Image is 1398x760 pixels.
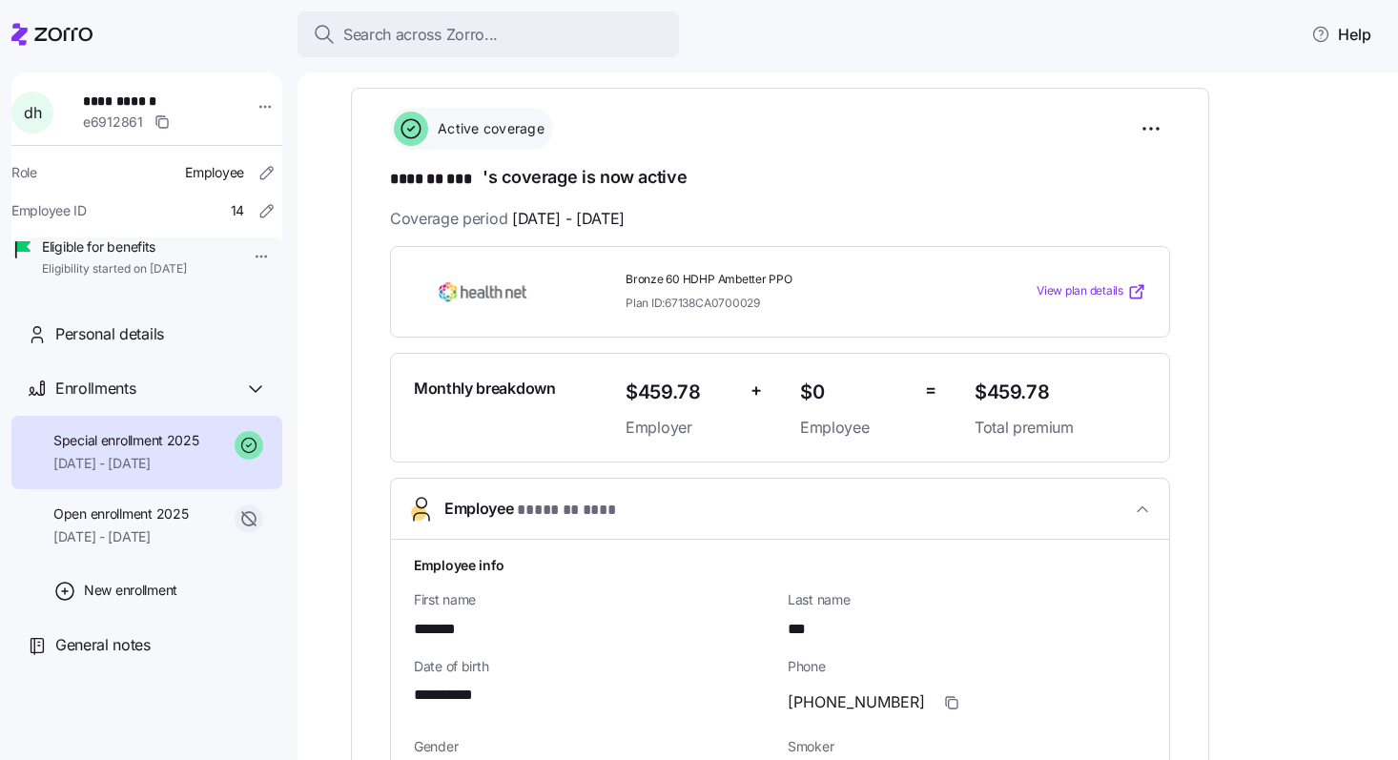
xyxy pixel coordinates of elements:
span: Gender [414,737,772,756]
span: Last name [788,590,1146,609]
span: Plan ID: 67138CA0700029 [626,295,760,311]
span: Search across Zorro... [343,23,498,47]
span: Smoker [788,737,1146,756]
span: Total premium [975,416,1146,440]
span: New enrollment [84,581,177,600]
span: Employee ID [11,201,87,220]
span: Employee [800,416,910,440]
h1: 's coverage is now active [390,165,1170,192]
span: [DATE] - [DATE] [53,454,199,473]
span: $459.78 [626,377,735,408]
span: e6912861 [83,113,143,132]
span: Help [1311,23,1371,46]
img: Health Net [414,270,551,314]
span: Role [11,163,37,182]
span: View plan details [1037,282,1123,300]
span: d h [24,105,41,120]
span: Eligible for benefits [42,237,187,257]
span: First name [414,590,772,609]
span: Open enrollment 2025 [53,504,188,524]
span: General notes [55,633,151,657]
span: Coverage period [390,207,625,231]
h1: Employee info [414,555,1146,575]
span: Active coverage [432,119,545,138]
span: [DATE] - [DATE] [53,527,188,546]
span: Special enrollment 2025 [53,431,199,450]
span: + [750,377,762,404]
span: Enrollments [55,377,135,401]
span: Employer [626,416,735,440]
span: Date of birth [414,657,772,676]
span: [PHONE_NUMBER] [788,690,925,714]
button: Search across Zorro... [298,11,679,57]
span: Bronze 60 HDHP Ambetter PPO [626,272,959,288]
span: Personal details [55,322,164,346]
span: $0 [800,377,910,408]
span: $459.78 [975,377,1146,408]
span: Monthly breakdown [414,377,556,401]
span: Eligibility started on [DATE] [42,261,187,277]
span: Phone [788,657,1146,676]
span: Employee [444,497,619,523]
span: 14 [231,201,244,220]
span: = [925,377,936,404]
span: [DATE] - [DATE] [512,207,625,231]
a: View plan details [1037,282,1146,301]
span: Employee [185,163,244,182]
button: Help [1296,15,1387,53]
